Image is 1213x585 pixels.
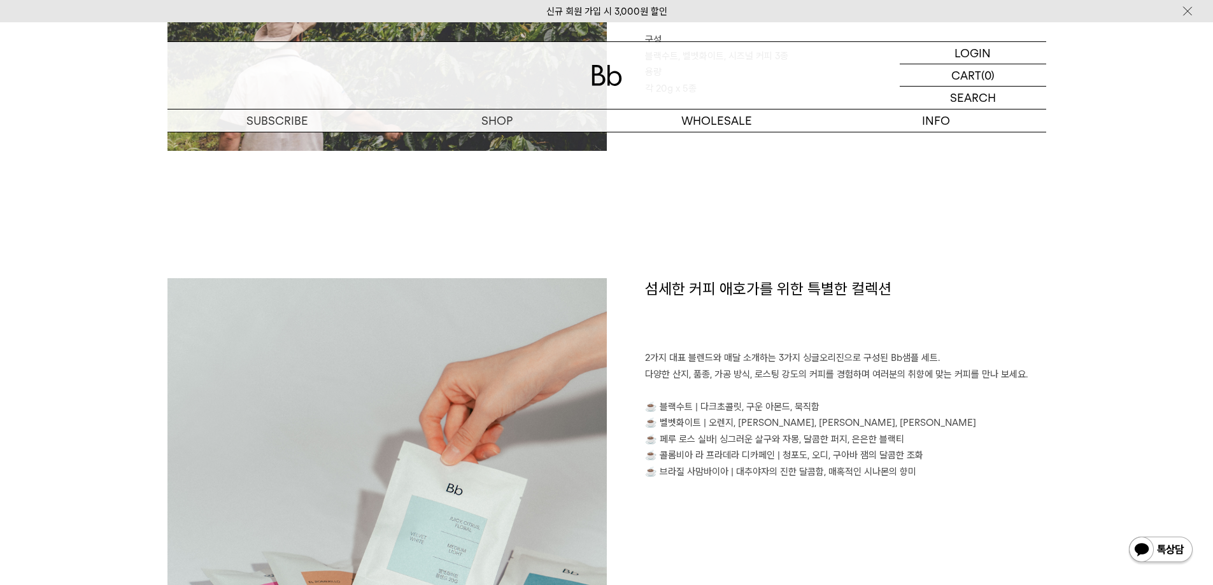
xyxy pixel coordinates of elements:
a: SHOP [387,109,607,132]
p: CART [951,64,981,86]
h1: 섬세한 커피 애호가를 위한 특별한 컬렉션 [645,278,1046,351]
p: WHOLESALE [607,109,826,132]
a: LOGIN [900,42,1046,64]
img: 카카오톡 채널 1:1 채팅 버튼 [1128,535,1194,566]
p: 2가지 대표 블렌드와 매달 소개하는 3가지 싱글오리진으로 구성된 Bb샘플 세트. 다양한 산지, 품종, 가공 방식, 로스팅 강도의 커피를 경험하며 여러분의 취향에 맞는 커피를 ... [645,350,1046,480]
p: SEARCH [950,87,996,109]
p: INFO [826,109,1046,132]
a: 신규 회원 가입 시 3,000원 할인 [546,6,667,17]
img: 로고 [592,65,622,86]
a: CART (0) [900,64,1046,87]
p: (0) [981,64,995,86]
p: LOGIN [954,42,991,64]
a: SUBSCRIBE [167,109,387,132]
